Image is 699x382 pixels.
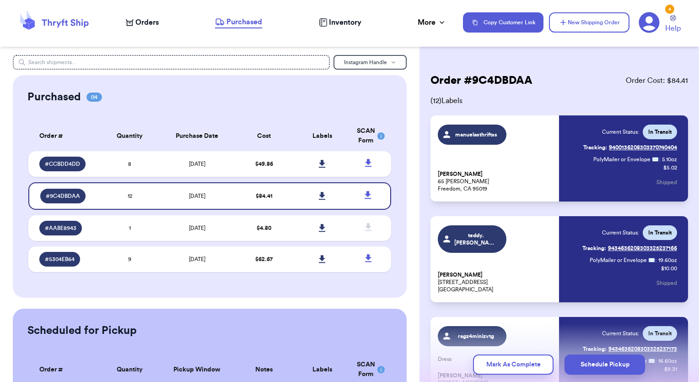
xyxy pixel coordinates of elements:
a: Purchased [215,16,262,28]
th: Cost [235,121,293,151]
span: [PERSON_NAME] [438,171,483,178]
span: manuelasthriftss [454,131,498,138]
span: $ 4.80 [257,225,271,231]
button: Mark As Complete [473,355,554,375]
button: Shipped [656,273,677,293]
span: $ 84.41 [256,193,273,199]
span: Orders [135,17,159,28]
span: Help [665,23,681,34]
h2: Purchased [27,90,81,104]
a: Orders [126,17,159,28]
th: Purchase Date [159,121,235,151]
span: Tracking: [583,144,607,151]
span: Current Status: [602,128,639,136]
span: Tracking: [582,245,606,252]
input: Search shipments... [13,55,330,70]
span: ragz4minizvtg [454,333,498,340]
span: 12 [128,193,132,199]
a: Help [665,15,681,34]
a: Tracking:9434636208303325237166 [582,241,677,256]
span: $ 62.67 [255,256,273,262]
span: ( 12 ) Labels [430,95,688,106]
button: Shipped [656,172,677,192]
span: 19.60 oz [658,256,677,264]
span: [PERSON_NAME] [438,272,483,278]
th: Quantity [101,121,159,151]
span: Inventory [329,17,361,28]
p: 65 [PERSON_NAME] Freedom, CA 95019 [438,170,554,192]
span: [DATE] [189,193,205,199]
span: In Transit [648,229,672,236]
span: In Transit [648,128,672,136]
span: Instagram Handle [344,60,387,65]
span: Current Status: [602,330,639,337]
p: $ 10.00 [661,265,677,272]
span: # CCBDD4DD [45,160,80,168]
a: 4 [639,12,660,33]
span: $ 49.86 [255,161,273,167]
span: PolyMailer or Envelope ✉️ [590,257,655,263]
button: Schedule Pickup [565,355,645,375]
h2: Order # 9C4DBDAA [430,73,532,88]
span: PolyMailer or Envelope ✉️ [593,157,659,162]
span: 04 [86,93,102,102]
span: [DATE] [189,161,205,167]
span: Tracking: [583,345,607,353]
p: $ 5.02 [663,164,677,171]
span: : [659,156,660,163]
div: SCAN Form [357,360,380,379]
a: Tracking:9434636208303325237173 [583,342,677,356]
span: 9 [128,256,131,262]
div: 4 [665,5,674,14]
span: # AABE8943 [45,224,76,232]
span: 8 [128,161,131,167]
span: [DATE] [189,256,205,262]
th: Labels [293,121,351,151]
button: New Shipping Order [549,12,629,33]
a: Inventory [319,17,361,28]
span: Order Cost: $ 84.41 [626,75,688,86]
button: Copy Customer Link [463,12,543,33]
div: More [418,17,446,28]
a: Tracking:9400136208303370740404 [583,140,677,155]
div: SCAN Form [357,126,380,146]
span: 5.10 oz [662,156,677,163]
button: Instagram Handle [333,55,407,70]
span: teddy.[PERSON_NAME].finds [454,232,498,246]
p: [STREET_ADDRESS] [GEOGRAPHIC_DATA] [438,271,554,293]
span: In Transit [648,330,672,337]
span: Purchased [226,16,262,27]
span: [DATE] [189,225,205,231]
span: : [655,256,656,264]
h2: Scheduled for Pickup [27,323,137,338]
span: # 5304EB64 [45,256,75,263]
span: # 9C4DBDAA [46,192,80,200]
span: 1 [129,225,131,231]
span: Current Status: [602,229,639,236]
th: Order # [28,121,101,151]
